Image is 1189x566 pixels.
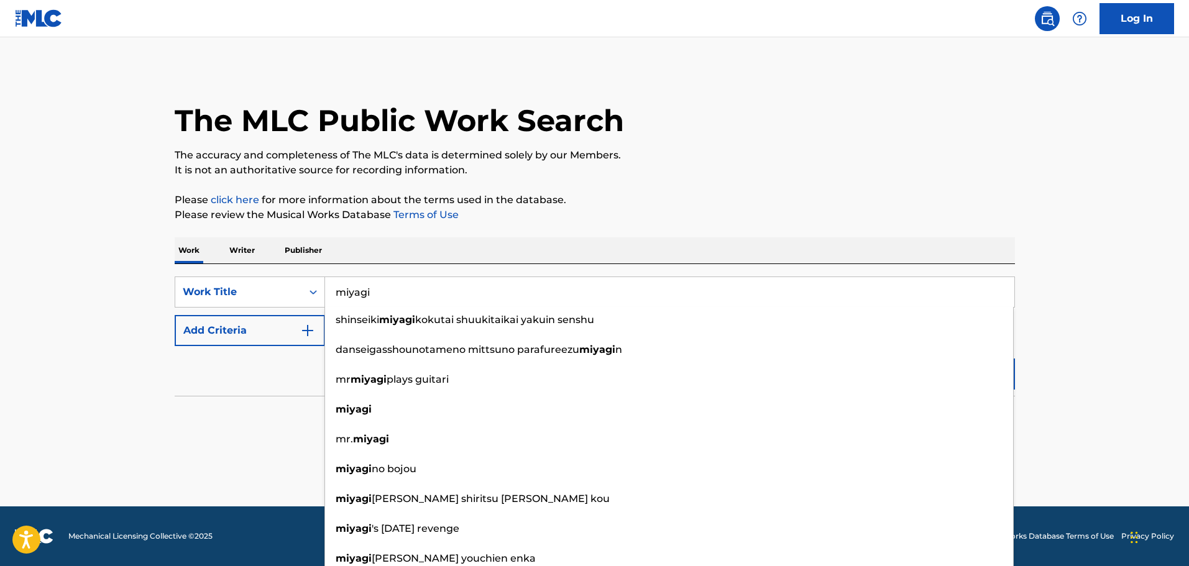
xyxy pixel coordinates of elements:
div: Work Title [183,285,295,299]
a: Log In [1099,3,1174,34]
strong: miyagi [353,433,389,445]
span: [PERSON_NAME] youchien enka [372,552,536,564]
p: The accuracy and completeness of The MLC's data is determined solely by our Members. [175,148,1015,163]
span: shinseiki [336,314,379,326]
p: Please for more information about the terms used in the database. [175,193,1015,208]
strong: miyagi [336,403,372,415]
strong: miyagi [336,523,372,534]
p: Writer [226,237,259,263]
h1: The MLC Public Work Search [175,102,624,139]
span: [PERSON_NAME] shiritsu [PERSON_NAME] kou [372,493,610,504]
a: Musical Works Database Terms of Use [973,531,1114,542]
p: Publisher [281,237,326,263]
strong: miyagi [336,493,372,504]
img: MLC Logo [15,9,63,27]
span: danseigasshounotameno mittsuno parafureezu [336,344,579,355]
strong: miyagi [579,344,615,355]
span: mr [336,373,351,385]
p: Work [175,237,203,263]
span: mr. [336,433,353,445]
p: It is not an authoritative source for recording information. [175,163,1015,178]
strong: miyagi [379,314,415,326]
iframe: Chat Widget [1127,506,1189,566]
img: search [1040,11,1055,26]
div: Help [1067,6,1092,31]
span: no bojou [372,463,416,475]
strong: miyagi [336,463,372,475]
strong: miyagi [351,373,387,385]
a: Terms of Use [391,209,459,221]
span: Mechanical Licensing Collective © 2025 [68,531,213,542]
span: kokutai shuukitaikai yakuin senshu [415,314,594,326]
img: 9d2ae6d4665cec9f34b9.svg [300,323,315,338]
form: Search Form [175,276,1015,396]
a: Privacy Policy [1121,531,1174,542]
div: Drag [1131,519,1138,556]
span: n [615,344,622,355]
img: logo [15,529,53,544]
p: Please review the Musical Works Database [175,208,1015,222]
a: click here [211,194,259,206]
button: Add Criteria [175,315,325,346]
strong: miyagi [336,552,372,564]
span: 's [DATE] revenge [372,523,459,534]
img: help [1072,11,1087,26]
span: plays guitari [387,373,449,385]
a: Public Search [1035,6,1060,31]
